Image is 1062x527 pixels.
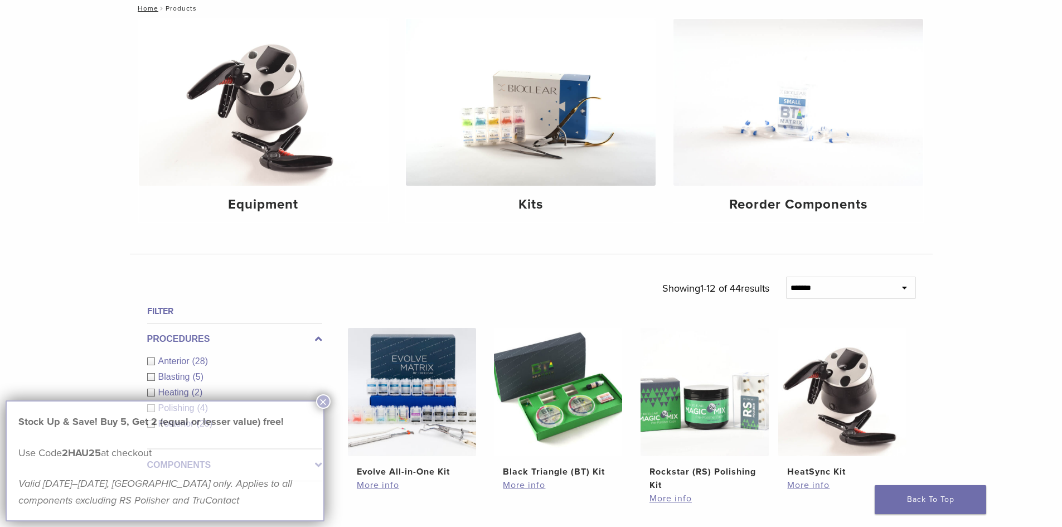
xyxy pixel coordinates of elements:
a: Rockstar (RS) Polishing KitRockstar (RS) Polishing Kit [640,328,770,492]
a: Kits [406,19,656,222]
a: HeatSync KitHeatSync Kit [778,328,908,478]
img: Equipment [139,19,389,186]
strong: 2HAU25 [62,447,101,459]
h4: Kits [415,195,647,215]
span: 1-12 of 44 [700,282,741,294]
img: HeatSync Kit [778,328,906,456]
span: / [158,6,166,11]
h4: Filter [147,304,322,318]
a: Evolve All-in-One KitEvolve All-in-One Kit [347,328,477,478]
h2: Black Triangle (BT) Kit [503,465,613,478]
span: Anterior [158,356,192,366]
strong: Stock Up & Save! Buy 5, Get 2 (equal or lesser value) free! [18,415,284,428]
a: More info [787,478,898,492]
a: Reorder Components [673,19,923,222]
span: (28) [192,356,208,366]
img: Reorder Components [673,19,923,186]
a: Back To Top [875,485,986,514]
label: Procedures [147,332,322,346]
span: Heating [158,388,192,397]
h4: Reorder Components [682,195,914,215]
button: Close [316,394,331,409]
span: (5) [192,372,203,381]
a: More info [357,478,467,492]
a: Black Triangle (BT) KitBlack Triangle (BT) Kit [493,328,623,478]
em: Valid [DATE]–[DATE], [GEOGRAPHIC_DATA] only. Applies to all components excluding RS Polisher and ... [18,477,292,506]
a: More info [649,492,760,505]
img: Black Triangle (BT) Kit [494,328,622,456]
img: Rockstar (RS) Polishing Kit [641,328,769,456]
a: Home [134,4,158,12]
p: Use Code at checkout [18,444,312,461]
span: (2) [192,388,203,397]
h2: HeatSync Kit [787,465,898,478]
h2: Evolve All-in-One Kit [357,465,467,478]
p: Showing results [662,277,769,300]
a: Equipment [139,19,389,222]
h4: Equipment [148,195,380,215]
a: More info [503,478,613,492]
h2: Rockstar (RS) Polishing Kit [649,465,760,492]
img: Evolve All-in-One Kit [348,328,476,456]
span: Blasting [158,372,193,381]
img: Kits [406,19,656,186]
